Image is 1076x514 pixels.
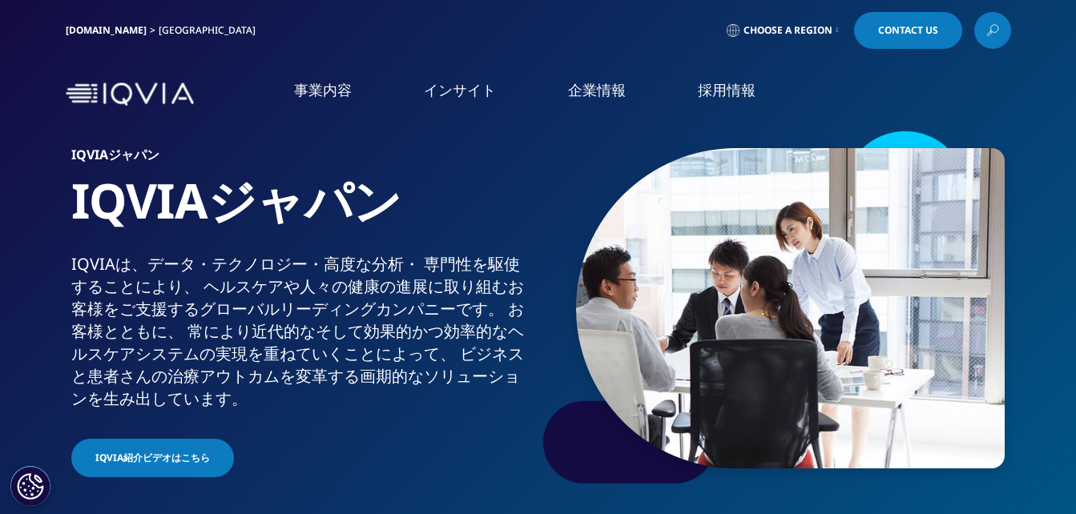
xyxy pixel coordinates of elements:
[568,80,626,100] a: 企業情報
[698,80,756,100] a: 採用情報
[71,171,532,253] h1: IQVIAジャパン
[576,148,1005,468] img: 873_asian-businesspeople-meeting-in-office.jpg
[878,26,938,35] span: Contact Us
[200,56,1011,132] nav: Primary
[66,23,147,37] a: [DOMAIN_NAME]
[159,24,262,37] div: [GEOGRAPHIC_DATA]
[10,466,50,506] button: Cookie 設定
[71,439,234,477] a: IQVIA紹介ビデオはこちら
[424,80,496,100] a: インサイト
[95,451,210,465] span: IQVIA紹介ビデオはこちら
[71,253,532,410] div: IQVIAは、​データ・​テクノロジー・​高度な​分析・​ 専門性を​駆使する​ことに​より、​ ヘルスケアや​人々の​健康の​進展に​取り組む​お客様を​ご支援​する​グローバル​リーディング...
[71,148,532,171] h6: IQVIAジャパン
[854,12,962,49] a: Contact Us
[294,80,352,100] a: 事業内容
[744,24,832,37] span: Choose a Region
